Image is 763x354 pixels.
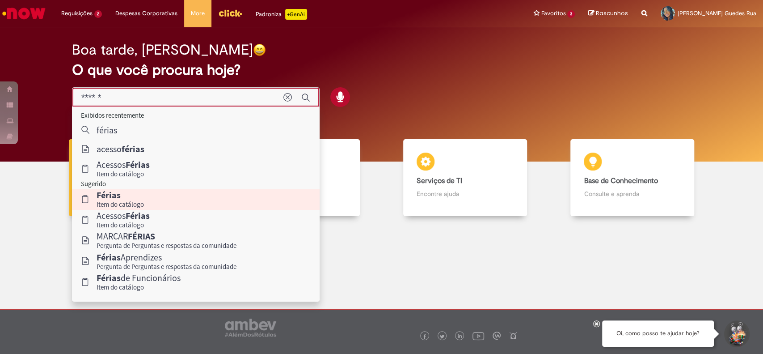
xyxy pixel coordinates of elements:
span: More [191,9,205,18]
img: happy-face.png [253,43,266,56]
img: logo_footer_facebook.png [422,334,427,339]
span: [PERSON_NAME] Guedes Rua [678,9,756,17]
a: Rascunhos [588,9,628,18]
button: Iniciar Conversa de Suporte [723,320,750,347]
p: Consulte e aprenda [584,189,681,198]
span: Rascunhos [596,9,628,17]
b: Base de Conhecimento [584,176,658,185]
div: Padroniza [256,9,307,20]
h2: O que você procura hoje? [72,62,691,78]
a: Tirar dúvidas Tirar dúvidas com Lupi Assist e Gen Ai [47,139,214,217]
b: Serviços de TI [417,176,462,185]
span: Favoritos [541,9,565,18]
img: logo_footer_youtube.png [472,330,484,341]
p: Encontre ajuda [417,189,514,198]
span: 3 [567,10,575,18]
img: logo_footer_workplace.png [493,332,501,340]
a: Serviços de TI Encontre ajuda [382,139,549,217]
a: Base de Conhecimento Consulte e aprenda [549,139,716,217]
img: logo_footer_ambev_rotulo_gray.png [225,319,276,337]
span: Despesas Corporativas [115,9,177,18]
img: ServiceNow [1,4,47,22]
p: +GenAi [285,9,307,20]
img: click_logo_yellow_360x200.png [218,6,242,20]
img: logo_footer_linkedin.png [458,334,462,339]
img: logo_footer_twitter.png [440,334,444,339]
h2: Boa tarde, [PERSON_NAME] [72,42,253,58]
span: Requisições [61,9,93,18]
span: 2 [94,10,102,18]
img: logo_footer_naosei.png [509,332,517,340]
div: Oi, como posso te ajudar hoje? [602,320,714,347]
